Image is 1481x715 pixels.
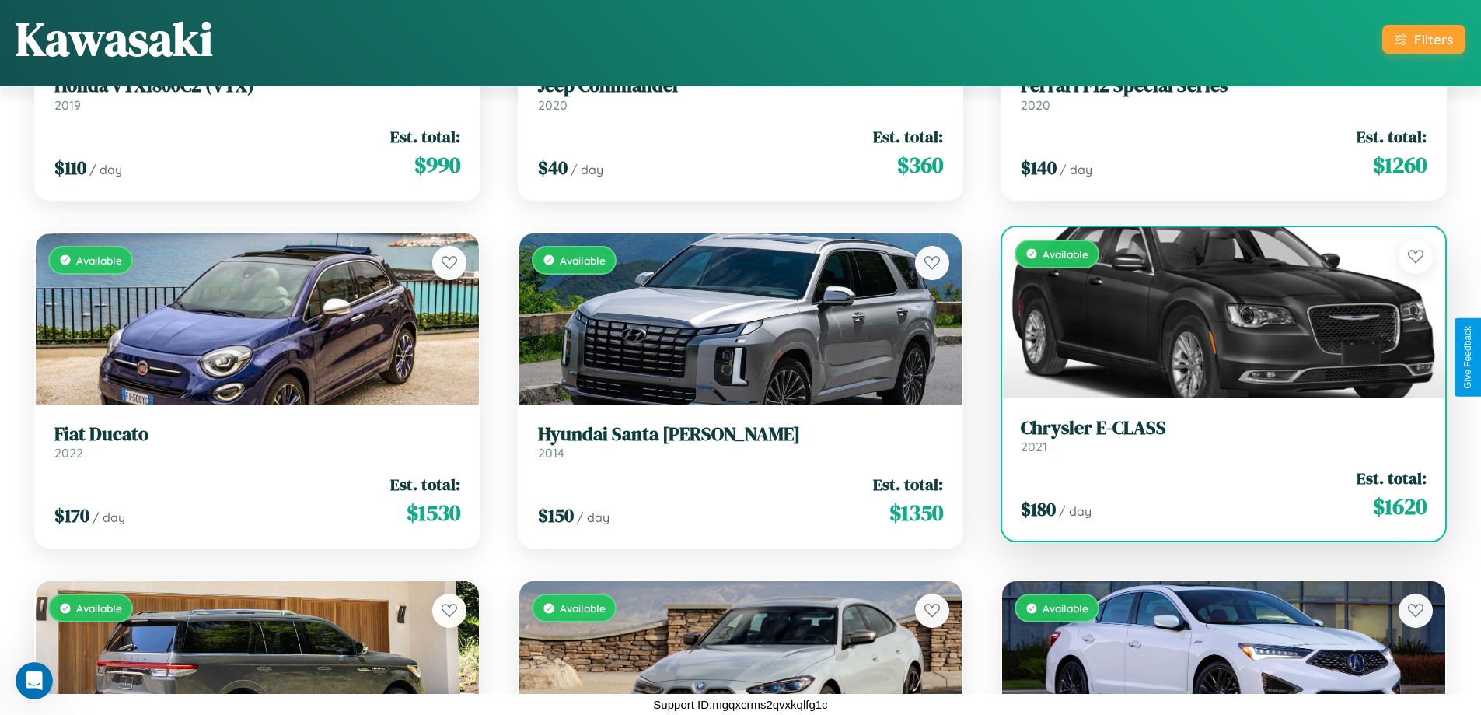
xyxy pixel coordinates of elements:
[1021,496,1056,522] span: $ 180
[538,503,574,528] span: $ 150
[1021,75,1427,113] a: Ferrari F12 Special Series2020
[1043,247,1088,261] span: Available
[653,694,827,715] p: Support ID: mgqxcrms2qvxkqlfg1c
[54,97,81,113] span: 2019
[1021,155,1057,181] span: $ 140
[538,75,944,113] a: Jeep Commander2020
[1357,467,1427,489] span: Est. total:
[16,7,213,71] h1: Kawasaki
[390,473,460,496] span: Est. total:
[76,601,122,615] span: Available
[1357,125,1427,148] span: Est. total:
[538,423,944,446] h3: Hyundai Santa [PERSON_NAME]
[873,125,943,148] span: Est. total:
[76,254,122,267] span: Available
[1462,326,1473,389] div: Give Feedback
[54,75,460,113] a: Honda VTX1800C2 (VTX)2019
[1373,149,1427,181] span: $ 1260
[1021,417,1427,440] h3: Chrysler E-CLASS
[1373,491,1427,522] span: $ 1620
[538,97,568,113] span: 2020
[54,445,83,461] span: 2022
[889,497,943,528] span: $ 1350
[16,662,53,699] iframe: Intercom live chat
[414,149,460,181] span: $ 990
[1021,417,1427,455] a: Chrysler E-CLASS2021
[1021,97,1050,113] span: 2020
[1060,162,1092,177] span: / day
[897,149,943,181] span: $ 360
[1414,31,1453,47] div: Filters
[54,75,460,97] h3: Honda VTX1800C2 (VTX)
[54,423,460,461] a: Fiat Ducato2022
[538,423,944,461] a: Hyundai Santa [PERSON_NAME]2014
[560,254,606,267] span: Available
[873,473,943,496] span: Est. total:
[1021,75,1427,97] h3: Ferrari F12 Special Series
[89,162,122,177] span: / day
[1059,503,1092,519] span: / day
[538,445,564,461] span: 2014
[538,75,944,97] h3: Jeep Commander
[571,162,603,177] span: / day
[390,125,460,148] span: Est. total:
[93,510,125,525] span: / day
[407,497,460,528] span: $ 1530
[54,155,86,181] span: $ 110
[1043,601,1088,615] span: Available
[560,601,606,615] span: Available
[1021,439,1047,454] span: 2021
[538,155,568,181] span: $ 40
[1382,25,1465,54] button: Filters
[54,503,89,528] span: $ 170
[577,510,610,525] span: / day
[54,423,460,446] h3: Fiat Ducato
